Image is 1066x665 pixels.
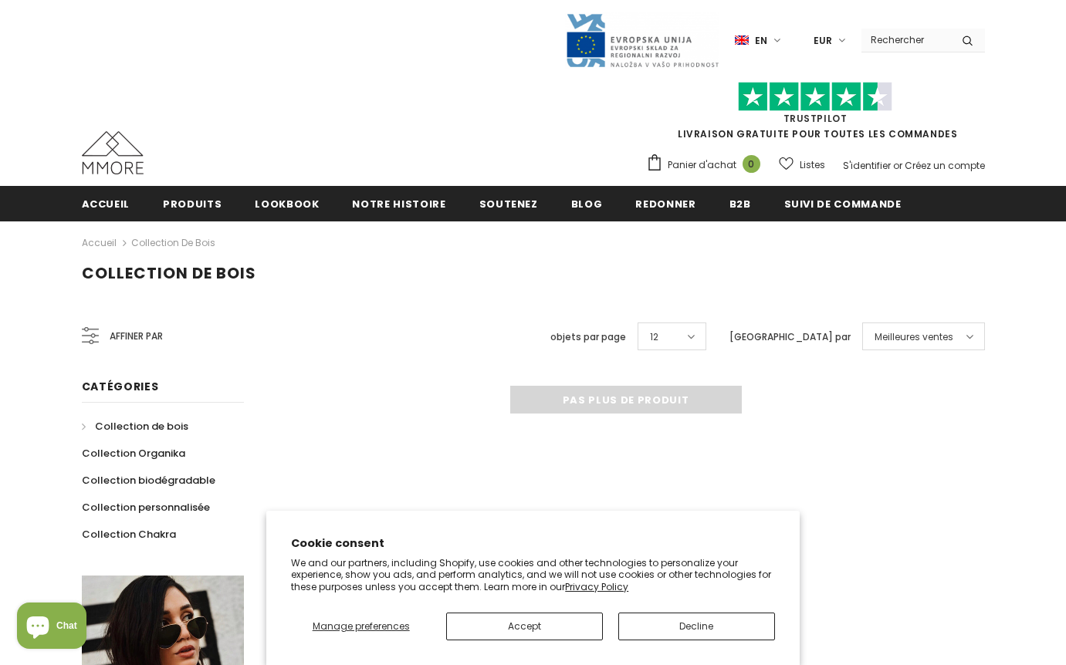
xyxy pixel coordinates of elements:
a: Suivi de commande [784,186,902,221]
p: We and our partners, including Shopify, use cookies and other technologies to personalize your ex... [291,557,775,593]
a: Collection biodégradable [82,467,215,494]
span: EUR [814,33,832,49]
span: Collection Organika [82,446,185,461]
a: Collection Chakra [82,521,176,548]
span: 0 [743,155,760,173]
a: Accueil [82,234,117,252]
span: Blog [571,197,603,211]
span: Suivi de commande [784,197,902,211]
a: Collection de bois [131,236,215,249]
a: Accueil [82,186,130,221]
inbox-online-store-chat: Shopify online store chat [12,603,91,653]
a: Produits [163,186,222,221]
span: Collection personnalisée [82,500,210,515]
a: Javni Razpis [565,33,719,46]
a: Redonner [635,186,695,221]
span: LIVRAISON GRATUITE POUR TOUTES LES COMMANDES [646,89,985,140]
button: Decline [618,613,775,640]
input: Search Site [861,29,950,51]
span: Affiner par [110,328,163,345]
span: Catégories [82,379,159,394]
img: Cas MMORE [82,131,144,174]
a: Listes [779,151,825,178]
img: i-lang-1.png [735,34,749,47]
span: en [755,33,767,49]
a: S'identifier [843,159,891,172]
a: Lookbook [255,186,319,221]
a: Collection personnalisée [82,494,210,521]
a: soutenez [479,186,538,221]
a: Privacy Policy [565,580,628,593]
img: Javni Razpis [565,12,719,69]
span: Collection de bois [82,262,256,284]
h2: Cookie consent [291,535,775,552]
span: Meilleures ventes [875,329,953,345]
label: [GEOGRAPHIC_DATA] par [729,329,851,345]
span: or [893,159,902,172]
span: Collection biodégradable [82,473,215,488]
a: Créez un compte [905,159,985,172]
span: soutenez [479,197,538,211]
a: TrustPilot [783,112,848,125]
span: Panier d'achat [668,157,736,173]
span: Collection de bois [95,419,188,434]
button: Accept [446,613,603,640]
span: Produits [163,197,222,211]
span: Notre histoire [352,197,445,211]
span: Redonner [635,197,695,211]
a: Notre histoire [352,186,445,221]
span: B2B [729,197,751,211]
a: B2B [729,186,751,221]
a: Blog [571,186,603,221]
span: 12 [650,329,658,345]
img: Faites confiance aux étoiles pilotes [738,82,892,112]
label: objets par page [550,329,626,345]
span: Listes [800,157,825,173]
a: Collection de bois [82,413,188,440]
a: Collection Organika [82,440,185,467]
a: Panier d'achat 0 [646,154,768,177]
span: Collection Chakra [82,527,176,542]
span: Accueil [82,197,130,211]
button: Manage preferences [291,613,431,640]
span: Manage preferences [313,619,410,633]
span: Lookbook [255,197,319,211]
